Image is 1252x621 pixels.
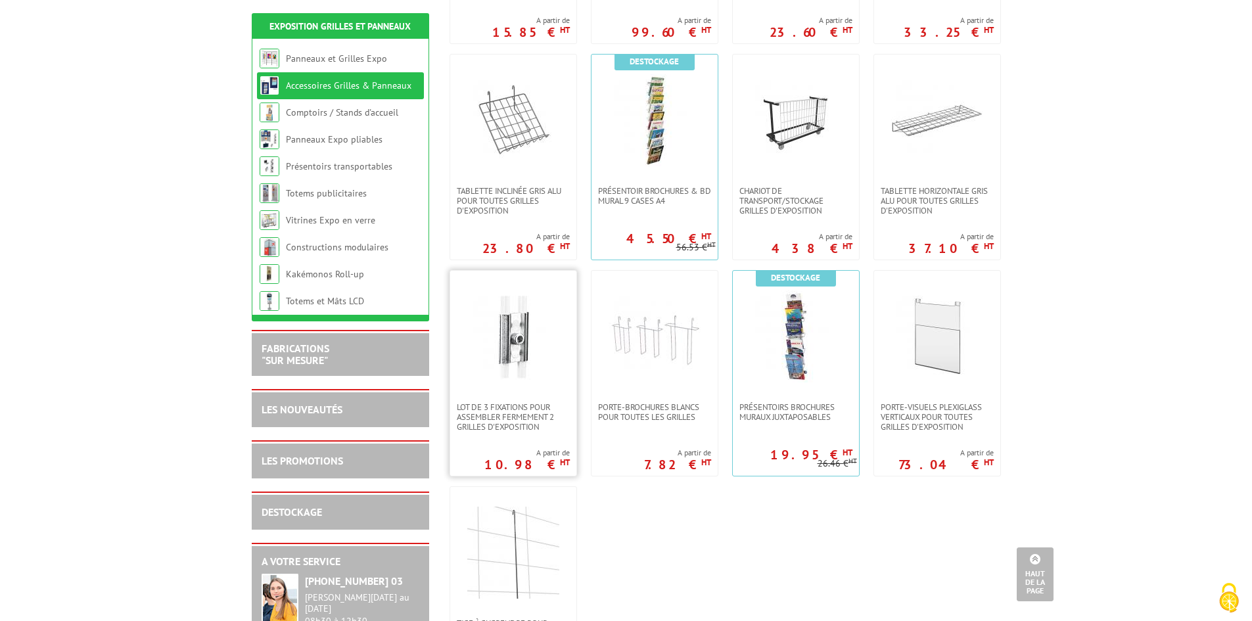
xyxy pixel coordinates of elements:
span: Lot de 3 fixations pour assembler fermement 2 grilles d'exposition [457,402,570,432]
img: Présentoirs brochures muraux juxtaposables [750,290,842,382]
a: Porte-brochures blancs pour toutes les grilles [591,402,718,422]
img: Tige à suspendre pour panneaux et grilles d'épaisseur maxi 9 mm [467,507,559,599]
a: DESTOCKAGE [262,505,322,518]
a: Totems et Mâts LCD [286,295,364,307]
span: A partir de [482,231,570,242]
a: Totems publicitaires [286,187,367,199]
span: A partir de [908,231,994,242]
a: Présentoirs brochures muraux juxtaposables [733,402,859,422]
div: [PERSON_NAME][DATE] au [DATE] [305,592,419,614]
a: LES NOUVEAUTÉS [262,403,342,416]
img: Vitrines Expo en verre [260,210,279,230]
sup: HT [701,24,711,35]
a: Panneaux Expo pliables [286,133,383,145]
a: Présentoirs transportables [286,160,392,172]
img: Tablette horizontale gris alu pour toutes grilles d'exposition [891,74,983,166]
sup: HT [984,241,994,252]
sup: HT [701,231,711,242]
span: A partir de [898,448,994,458]
img: Chariot de transport/stockage Grilles d'exposition [750,74,842,166]
a: Porte-visuels plexiglass verticaux pour toutes grilles d'exposition [874,402,1000,432]
span: A partir de [484,448,570,458]
sup: HT [560,24,570,35]
img: Totems et Mâts LCD [260,291,279,311]
sup: HT [560,241,570,252]
sup: HT [843,447,852,458]
img: Accessoires Grilles & Panneaux [260,76,279,95]
p: 26.46 € [818,459,857,469]
b: Destockage [771,272,820,283]
img: Lot de 3 fixations pour assembler fermement 2 grilles d'exposition [467,290,559,382]
span: A partir de [632,15,711,26]
span: Tablette inclinée gris alu pour toutes grilles d'exposition [457,186,570,216]
a: Tablette horizontale gris alu pour toutes grilles d'exposition [874,186,1000,216]
span: Chariot de transport/stockage Grilles d'exposition [739,186,852,216]
img: Constructions modulaires [260,237,279,257]
button: Cookies (fenêtre modale) [1206,576,1252,621]
p: 7.82 € [644,461,711,469]
img: Cookies (fenêtre modale) [1213,582,1245,614]
img: Kakémonos Roll-up [260,264,279,284]
p: 23.60 € [770,28,852,36]
a: Constructions modulaires [286,241,388,253]
p: 73.04 € [898,461,994,469]
sup: HT [984,24,994,35]
a: Kakémonos Roll-up [286,268,364,280]
img: Panneaux et Grilles Expo [260,49,279,68]
a: FABRICATIONS"Sur Mesure" [262,342,329,367]
p: 10.98 € [484,461,570,469]
span: A partir de [492,15,570,26]
h2: A votre service [262,556,419,568]
sup: HT [843,241,852,252]
span: A partir de [770,15,852,26]
a: Panneaux et Grilles Expo [286,53,387,64]
sup: HT [984,457,994,468]
sup: HT [707,240,716,249]
p: 15.85 € [492,28,570,36]
span: Tablette horizontale gris alu pour toutes grilles d'exposition [881,186,994,216]
img: Totems publicitaires [260,183,279,203]
span: Porte-brochures blancs pour toutes les grilles [598,402,711,422]
span: A partir de [904,15,994,26]
strong: [PHONE_NUMBER] 03 [305,574,403,587]
p: 56.53 € [676,242,716,252]
a: Chariot de transport/stockage Grilles d'exposition [733,186,859,216]
sup: HT [843,24,852,35]
a: Lot de 3 fixations pour assembler fermement 2 grilles d'exposition [450,402,576,432]
p: 37.10 € [908,244,994,252]
sup: HT [701,457,711,468]
span: A partir de [644,448,711,458]
p: 45.50 € [626,235,711,242]
a: Vitrines Expo en verre [286,214,375,226]
p: 19.95 € [770,451,852,459]
span: A partir de [772,231,852,242]
span: Présentoir Brochures & BD mural 9 cases A4 [598,186,711,206]
p: 23.80 € [482,244,570,252]
b: Destockage [630,56,679,67]
sup: HT [560,457,570,468]
a: Accessoires Grilles & Panneaux [286,80,411,91]
img: Tablette inclinée gris alu pour toutes grilles d'exposition [467,74,559,166]
span: Porte-visuels plexiglass verticaux pour toutes grilles d'exposition [881,402,994,432]
img: Porte-visuels plexiglass verticaux pour toutes grilles d'exposition [891,290,983,382]
span: Présentoirs brochures muraux juxtaposables [739,402,852,422]
a: Comptoirs / Stands d'accueil [286,106,398,118]
a: Tablette inclinée gris alu pour toutes grilles d'exposition [450,186,576,216]
p: 438 € [772,244,852,252]
a: LES PROMOTIONS [262,454,343,467]
img: Présentoir Brochures & BD mural 9 cases A4 [609,74,701,166]
sup: HT [848,456,857,465]
img: Comptoirs / Stands d'accueil [260,103,279,122]
a: Exposition Grilles et Panneaux [269,20,411,32]
p: 99.60 € [632,28,711,36]
a: Haut de la page [1017,547,1054,601]
img: Panneaux Expo pliables [260,129,279,149]
p: 33.25 € [904,28,994,36]
a: Présentoir Brochures & BD mural 9 cases A4 [591,186,718,206]
img: Porte-brochures blancs pour toutes les grilles [609,290,701,382]
img: Présentoirs transportables [260,156,279,176]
